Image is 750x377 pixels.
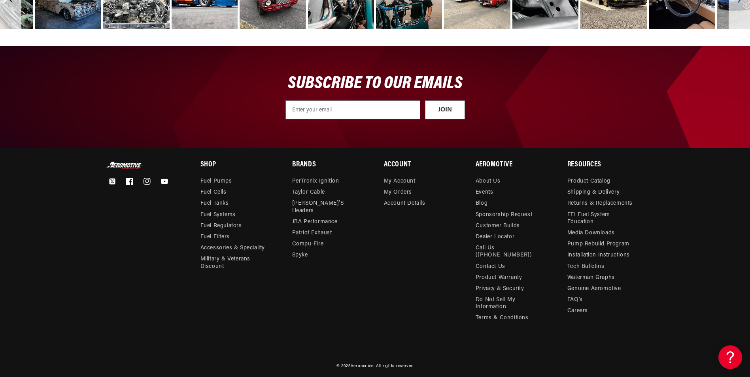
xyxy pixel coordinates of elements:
[285,100,420,119] input: Enter your email
[292,250,308,261] a: Spyke
[476,313,529,324] a: Terms & Conditions
[292,178,339,187] a: PerTronix Ignition
[567,198,633,209] a: Returns & Replacements
[476,294,544,313] a: Do Not Sell My Information
[476,261,505,272] a: Contact Us
[476,232,514,243] a: Dealer Locator
[351,364,374,368] a: Aeromotive
[292,217,338,228] a: JBA Performance
[567,283,621,294] a: Genuine Aeromotive
[567,250,630,261] a: Installation Instructions
[200,187,227,198] a: Fuel Cells
[567,228,615,239] a: Media Downloads
[476,198,487,209] a: Blog
[200,243,265,254] a: Accessories & Speciality
[288,75,463,92] span: SUBSCRIBE TO OUR EMAILS
[384,198,425,209] a: Account Details
[292,228,332,239] a: Patriot Exhaust
[425,100,465,119] button: JOIN
[336,364,375,368] small: © 2025 .
[292,187,325,198] a: Taylor Cable
[567,239,629,250] a: Pump Rebuild Program
[200,221,242,232] a: Fuel Regulators
[567,294,583,305] a: FAQ’s
[476,283,524,294] a: Privacy & Security
[476,272,522,283] a: Product Warranty
[376,364,414,368] small: All rights reserved
[567,178,610,187] a: Product Catalog
[567,209,635,228] a: EFI Fuel System Education
[476,187,493,198] a: Events
[200,198,229,209] a: Fuel Tanks
[200,178,232,187] a: Fuel Pumps
[567,305,588,317] a: Careers
[106,162,145,169] img: Aeromotive
[476,209,532,221] a: Sponsorship Request
[200,209,236,221] a: Fuel Systems
[567,261,604,272] a: Tech Bulletins
[200,254,274,272] a: Military & Veterans Discount
[292,198,360,216] a: [PERSON_NAME]’s Headers
[292,239,324,250] a: Compu-Fire
[384,178,416,187] a: My Account
[476,243,544,261] a: Call Us ([PHONE_NUMBER])
[476,178,501,187] a: About Us
[476,221,520,232] a: Customer Builds
[567,272,615,283] a: Waterman Graphs
[567,187,620,198] a: Shipping & Delivery
[200,232,230,243] a: Fuel Filters
[384,187,412,198] a: My Orders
